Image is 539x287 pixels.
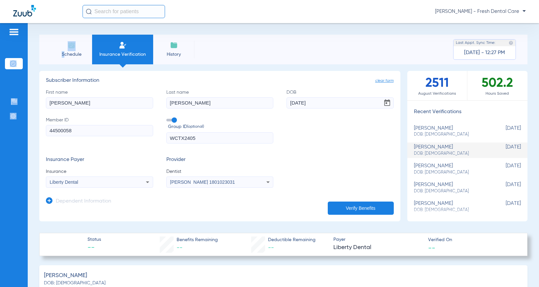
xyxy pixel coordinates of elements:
span: [DATE] [488,125,521,138]
span: -- [268,245,274,251]
span: August Verifications [407,90,467,97]
img: Search Icon [86,9,92,15]
div: [PERSON_NAME] [414,163,488,175]
input: Last name [166,97,274,109]
span: DOB: [DEMOGRAPHIC_DATA] [414,207,488,213]
span: [PERSON_NAME] 1801023031 [170,179,235,185]
span: [DATE] [488,163,521,175]
input: Search for patients [83,5,165,18]
span: Payer [333,236,422,243]
span: DOB: [DEMOGRAPHIC_DATA] [414,132,488,138]
span: [PERSON_NAME] [44,271,87,280]
input: DOBOpen calendar [286,97,394,109]
h3: Dependent Information [56,198,111,205]
span: -- [428,244,435,251]
span: Hours Saved [467,90,527,97]
span: Schedule [56,51,87,58]
button: Verify Benefits [328,202,394,215]
div: 502.2 [467,71,527,100]
span: Deductible Remaining [268,237,316,243]
span: Liberty Dental [333,243,422,252]
small: (optional) [187,123,204,130]
span: [DATE] - 12:27 PM [464,49,505,56]
label: DOB [286,89,394,109]
span: Last Appt. Sync Time: [456,40,495,46]
span: DOB: [DEMOGRAPHIC_DATA] [414,151,488,157]
span: DOB: [DEMOGRAPHIC_DATA] [414,188,488,194]
span: Insurance [46,168,153,175]
h3: Provider [166,157,274,163]
span: DOB: [DEMOGRAPHIC_DATA] [414,170,488,175]
div: [PERSON_NAME] [414,201,488,213]
div: [PERSON_NAME] [414,125,488,138]
h3: Recent Verifications [407,109,528,115]
img: hamburger-icon [9,28,19,36]
span: [PERSON_NAME] - Fresh Dental Care [435,8,526,15]
span: [DATE] [488,144,521,156]
h3: Insurance Payer [46,157,153,163]
span: Benefits Remaining [177,237,218,243]
input: First name [46,97,153,109]
span: DOB: [DEMOGRAPHIC_DATA] [44,280,106,287]
span: -- [177,245,183,251]
label: Member ID [46,117,153,144]
span: Insurance Verification [97,51,148,58]
span: [DATE] [488,201,521,213]
div: [PERSON_NAME] [414,144,488,156]
div: 2511 [407,71,467,100]
img: last sync help info [509,41,513,45]
span: [DATE] [488,182,521,194]
span: clear form [375,78,394,84]
label: First name [46,89,153,109]
img: Zuub Logo [13,5,36,16]
button: Open calendar [381,96,394,110]
img: Schedule [68,41,76,49]
span: Liberty Dental [50,179,78,185]
span: History [158,51,189,58]
img: History [170,41,178,49]
span: -- [87,243,101,253]
span: Verified On [428,237,517,243]
label: Last name [166,89,274,109]
h3: Subscriber Information [46,78,394,84]
span: Status [87,236,101,243]
span: Group ID [168,123,274,130]
div: [PERSON_NAME] [414,182,488,194]
img: Manual Insurance Verification [119,41,127,49]
input: Member ID [46,125,153,136]
span: Dentist [166,168,274,175]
